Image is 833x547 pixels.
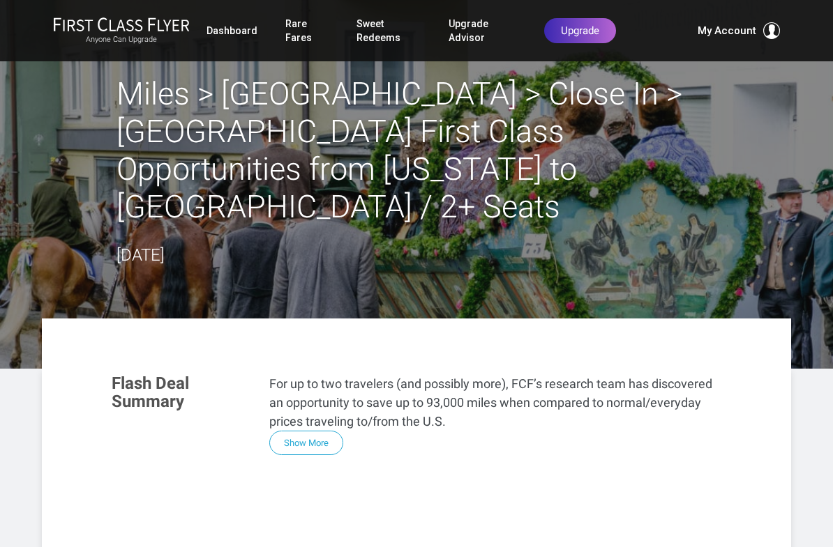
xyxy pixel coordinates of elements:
[269,374,721,431] p: For up to two travelers (and possibly more), FCF’s research team has discovered an opportunity to...
[53,35,190,45] small: Anyone Can Upgrade
[285,11,329,50] a: Rare Fares
[449,11,517,50] a: Upgrade Advisor
[698,22,756,39] span: My Account
[544,18,616,43] a: Upgrade
[698,22,780,39] button: My Account
[53,17,190,45] a: First Class FlyerAnyone Can Upgrade
[357,11,420,50] a: Sweet Redeems
[117,75,716,226] h2: Miles > [GEOGRAPHIC_DATA] > Close In > [GEOGRAPHIC_DATA] First Class Opportunities from [US_STATE...
[117,245,165,265] time: [DATE]
[53,17,190,31] img: First Class Flyer
[207,18,257,43] a: Dashboard
[112,374,248,411] h3: Flash Deal Summary
[269,431,343,455] button: Show More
